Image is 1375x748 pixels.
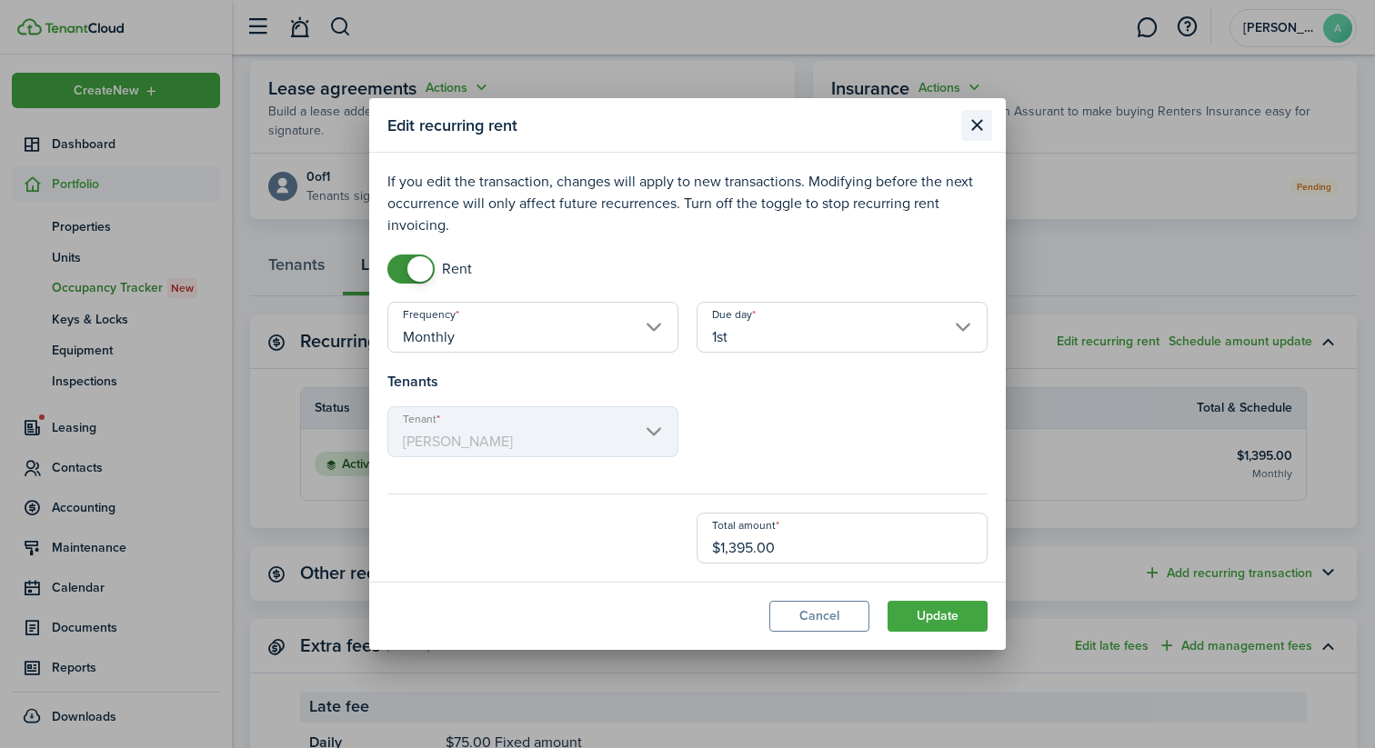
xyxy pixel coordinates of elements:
[961,110,992,141] button: Close modal
[387,371,988,393] h4: Tenants
[697,513,988,563] input: 0.00
[387,107,957,143] modal-title: Edit recurring rent
[769,601,869,632] button: Cancel
[387,171,988,236] p: If you edit the transaction, changes will apply to new transactions. Modifying before the next oc...
[888,601,988,632] button: Update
